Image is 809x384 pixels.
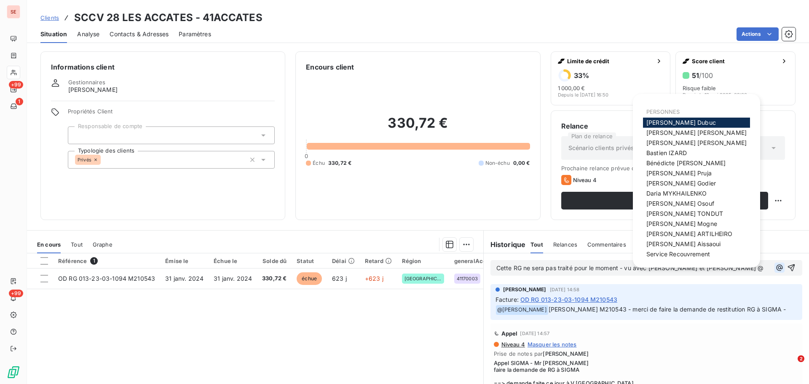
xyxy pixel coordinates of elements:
span: Niveau 4 [501,341,525,348]
span: @ [PERSON_NAME] [496,305,548,315]
input: Ajouter une valeur [75,132,82,139]
span: [PERSON_NAME] [PERSON_NAME] [646,139,747,146]
span: Daria MYKHAILENKO [646,190,707,197]
h6: 51 [692,71,713,80]
span: Tout [71,241,83,248]
span: 0 [305,153,308,159]
span: 0,00 € [513,159,530,167]
span: Risque faible [683,85,716,91]
span: Gestionnaires [68,79,105,86]
span: Relances [553,241,577,248]
span: +99 [9,290,23,297]
span: [PERSON_NAME] Osouf [646,200,714,207]
span: Contacts & Adresses [110,30,169,38]
div: Solde dû [262,258,287,264]
span: En cours [37,241,61,248]
span: [PERSON_NAME] ARTILHEIRO [646,230,733,237]
input: Ajouter une valeur [101,156,107,164]
span: Scénario clients privés [568,144,634,152]
div: Retard [365,258,392,264]
button: Voir [561,192,768,209]
span: /100 [699,71,713,80]
span: 41170003 [457,276,478,281]
span: [GEOGRAPHIC_DATA] [404,276,442,281]
span: Privés [78,157,91,162]
span: [PERSON_NAME] Dubuc [646,119,716,126]
span: [DATE] 14:58 [550,287,580,292]
span: [DATE] 14:57 [520,331,549,336]
button: Actions [737,27,779,41]
span: [PERSON_NAME] Godier [646,180,716,187]
div: Référence [58,257,155,265]
button: Limite de crédit33%1 000,00 €Depuis le [DATE] 16:50 [551,51,671,105]
h2: 330,72 € [306,115,530,140]
iframe: Intercom live chat [780,355,801,376]
span: OD RG 013-23-03-1094 M210543 [520,295,617,304]
span: +99 [9,81,23,89]
span: PERSONNES [646,108,680,115]
span: Échu [313,159,325,167]
span: [PERSON_NAME] [PERSON_NAME] [646,129,747,136]
div: Délai [332,258,355,264]
span: Prochaine relance prévue depuis le [561,165,785,172]
img: Logo LeanPay [7,365,20,379]
div: Statut [297,258,322,264]
span: Bastien IZARD [646,149,687,156]
span: Niveau 4 [573,177,597,183]
span: 31 janv. 2024 [214,275,252,282]
span: Graphe [93,241,113,248]
span: Cette RG ne sera pas traité pour le moment - vu avec [PERSON_NAME] et [PERSON_NAME] @ [496,264,764,271]
span: 1 [16,98,23,105]
span: OD RG 013-23-03-1094 M210543 [58,275,155,282]
span: Limite de crédit [567,58,653,64]
div: SE [7,5,20,19]
div: Émise le [165,258,204,264]
span: Non-échu [485,159,510,167]
span: échue [297,272,322,285]
span: Propriétés Client [68,108,275,120]
span: [PERSON_NAME] M210543 - merci de faire la demande de restitution RG à SIGMA - [549,306,786,313]
span: Score client [692,58,777,64]
button: Score client51/100Risque faibleDepuis le 13 mai 2025, 02:00 [675,51,796,105]
span: Tout [530,241,543,248]
span: Clients [40,14,59,21]
span: [PERSON_NAME] Pruja [646,169,712,177]
span: 1 [90,257,98,265]
span: Service Recouvrement [646,250,710,258]
span: [PERSON_NAME] [503,286,546,293]
span: Facture : [496,295,519,304]
h6: Historique [484,239,526,250]
span: Bénédicte [PERSON_NAME] [646,159,726,166]
span: [PERSON_NAME] Aissaoui [646,240,721,247]
span: 330,72 € [262,274,287,283]
h6: Relance [561,121,785,131]
span: Paramètres [179,30,211,38]
span: Masquer les notes [528,341,577,348]
span: 2 [798,355,804,362]
div: Échue le [214,258,252,264]
span: Voir [571,197,750,204]
span: Commentaires [587,241,626,248]
span: Depuis le [DATE] 16:50 [558,92,608,97]
span: 330,72 € [328,159,351,167]
span: Depuis le 13 mai 2025, 02:00 [683,92,747,97]
h6: Encours client [306,62,354,72]
a: Clients [40,13,59,22]
span: 31 janv. 2024 [165,275,204,282]
h3: SCCV 28 LES ACCATES - 41ACCATES [74,10,263,25]
span: 623 j [332,275,347,282]
span: Prise de notes par [494,350,799,357]
div: generalAccountId [454,258,504,264]
h6: 33 % [574,71,589,80]
span: +623 j [365,275,383,282]
span: Analyse [77,30,99,38]
h6: Informations client [51,62,275,72]
span: 1 000,00 € [558,85,585,91]
span: [PERSON_NAME] TONDUT [646,210,723,217]
span: Situation [40,30,67,38]
span: [PERSON_NAME] [543,350,589,357]
span: [PERSON_NAME] Mogne [646,220,717,227]
div: Région [402,258,444,264]
span: Appel [501,330,518,337]
span: [PERSON_NAME] [68,86,118,94]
